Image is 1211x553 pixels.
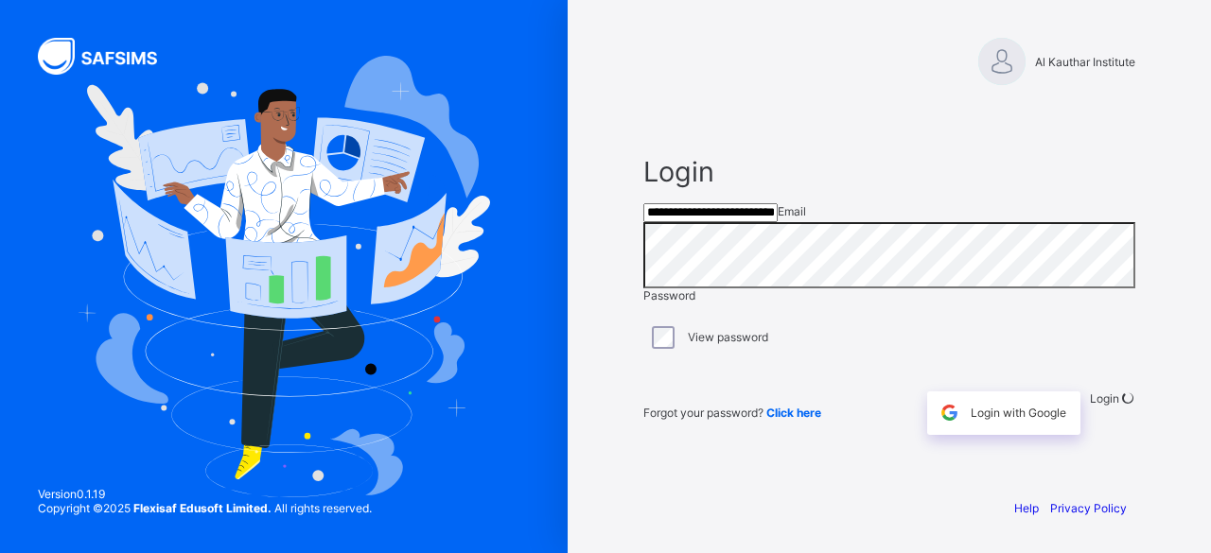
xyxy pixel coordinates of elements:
span: Login [1090,391,1119,406]
span: Password [643,288,695,302]
a: Click here [766,406,821,420]
span: Copyright © 2025 All rights reserved. [38,501,372,515]
span: Forgot your password? [643,406,821,420]
span: Email [778,204,806,218]
a: Privacy Policy [1050,501,1127,515]
span: Login [643,155,1135,188]
img: google.396cfc9801f0270233282035f929180a.svg [939,402,960,423]
strong: Flexisaf Edusoft Limited. [133,501,272,515]
span: Al Kauthar Institute [1035,55,1135,69]
img: SAFSIMS Logo [38,38,180,75]
a: Help [1014,501,1039,515]
label: View password [688,330,768,344]
img: Hero Image [78,56,489,498]
span: Version 0.1.19 [38,487,372,501]
span: Login with Google [971,406,1066,420]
